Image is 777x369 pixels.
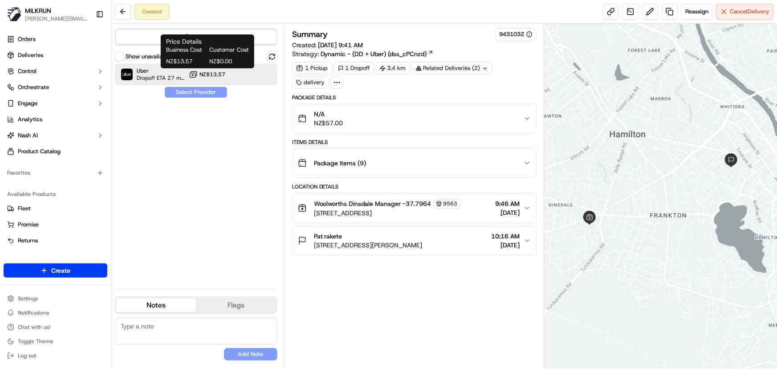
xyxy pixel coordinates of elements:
button: Orchestrate [4,80,107,94]
img: Uber [121,69,133,80]
button: Fleet [4,201,107,216]
div: Related Deliveries (2) [412,62,492,74]
span: Nash AI [18,131,38,139]
span: Product Catalog [18,148,61,156]
button: NZ$13.57 [189,70,225,79]
div: Available Products [4,187,107,201]
span: Package Items ( 9 ) [314,159,366,168]
span: Reassign [685,8,708,16]
button: Quotes [116,30,277,44]
span: Toggle Theme [18,338,53,345]
span: Pat rakete [314,232,342,241]
a: Orders [4,32,107,46]
span: Promise [18,221,39,229]
span: Orchestrate [18,83,49,91]
div: Items Details [292,139,537,146]
span: Created: [292,41,363,49]
button: CancelDelivery [716,4,773,20]
div: delivery [292,76,329,89]
span: [DATE] [496,208,520,217]
span: Control [18,67,37,75]
button: Notifications [4,307,107,319]
a: Product Catalog [4,144,107,159]
span: 9563 [443,200,458,207]
a: Promise [7,221,104,229]
button: Engage [4,96,107,111]
button: MILKRUNMILKRUN[PERSON_NAME][EMAIL_ADDRESS][DOMAIN_NAME] [4,4,92,25]
span: Returns [18,237,38,245]
span: [STREET_ADDRESS][PERSON_NAME] [314,241,423,250]
span: [STREET_ADDRESS] [314,209,461,217]
div: Package Details [292,94,537,101]
a: Fleet [7,205,104,213]
span: [DATE] 9:41 AM [318,41,363,49]
h3: Summary [292,30,328,38]
button: 9431032 [500,30,533,38]
span: Uber [137,67,185,74]
span: Dropoff ETA 27 minutes [137,74,185,82]
button: Notes [116,298,196,312]
span: [DATE] [492,241,520,250]
button: Log out [4,349,107,362]
span: Settings [18,295,38,302]
span: Deliveries [18,51,43,59]
button: Control [4,64,107,78]
span: Analytics [18,115,42,123]
a: Dynamic - (DD + Uber) (dss_cPCnzd) [321,49,434,58]
span: Customer Cost [209,46,249,54]
button: Settings [4,292,107,305]
span: Chat with us! [18,324,50,331]
span: Business Cost [166,46,206,54]
span: 9:46 AM [496,199,520,208]
div: Favorites [4,166,107,180]
span: Engage [18,99,37,107]
button: Reassign [681,4,712,20]
button: Pat rakete[STREET_ADDRESS][PERSON_NAME]10:16 AM[DATE] [293,226,536,255]
button: MILKRUN [25,6,51,15]
div: 3.4 km [376,62,410,74]
button: Create [4,263,107,278]
button: Woolworths Dinsdale Manager -37.79649563[STREET_ADDRESS]9:46 AM[DATE] [293,193,536,223]
button: Nash AI [4,128,107,143]
button: Chat with us! [4,321,107,333]
span: NZ$13.57 [166,57,206,66]
div: 1 Dropoff [334,62,374,74]
span: Log out [18,352,36,359]
button: Toggle Theme [4,335,107,348]
button: Returns [4,234,107,248]
div: Strategy: [292,49,434,58]
span: Notifications [18,309,49,316]
span: Fleet [18,205,31,213]
div: 1 Pickup [292,62,332,74]
span: NZ$0.00 [209,57,249,66]
a: Returns [7,237,104,245]
button: N/ANZ$57.00 [293,104,536,133]
span: Dynamic - (DD + Uber) (dss_cPCnzd) [321,49,427,58]
h1: Price Details [166,37,249,46]
label: Show unavailable [126,53,171,61]
span: NZ$57.00 [314,119,343,127]
button: Promise [4,217,107,232]
span: N/A [314,110,343,119]
span: Woolworths Dinsdale Manager -37.7964 [314,199,431,208]
button: Package Items (9) [293,149,536,177]
button: Flags [196,298,276,312]
span: NZ$13.57 [199,71,225,78]
div: Location Details [292,183,537,190]
button: [PERSON_NAME][EMAIL_ADDRESS][DOMAIN_NAME] [25,15,89,22]
img: MILKRUN [7,7,21,21]
span: Cancel Delivery [730,8,769,16]
a: Deliveries [4,48,107,62]
span: 10:16 AM [492,232,520,241]
span: Orders [18,35,36,43]
span: Create [51,266,70,275]
a: Analytics [4,112,107,127]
